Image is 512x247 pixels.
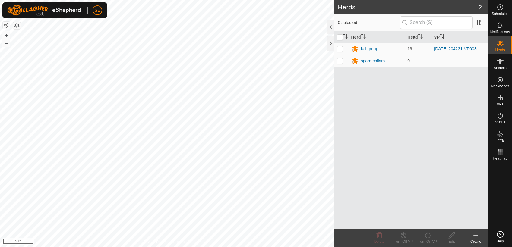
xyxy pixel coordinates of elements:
th: VP [431,31,488,43]
span: Help [496,239,504,243]
span: Heatmap [493,157,507,160]
span: 2 [479,3,482,12]
div: fall group [361,46,378,52]
span: 0 selected [338,20,400,26]
span: Status [495,120,505,124]
div: spare collars [361,58,385,64]
span: SE [95,7,100,14]
button: Map Layers [13,22,21,29]
span: VPs [497,102,503,106]
p-sorticon: Activate to sort [440,35,444,39]
input: Search (S) [400,16,473,29]
span: Delete [374,239,385,244]
a: Help [488,229,512,245]
img: Gallagher Logo [7,5,83,16]
p-sorticon: Activate to sort [343,35,348,39]
span: Herds [495,48,505,52]
p-sorticon: Activate to sort [361,35,366,39]
span: Notifications [490,30,510,34]
span: Schedules [491,12,508,16]
p-sorticon: Activate to sort [418,35,423,39]
button: Reset Map [3,22,10,29]
th: Head [405,31,431,43]
span: Infra [496,139,504,142]
div: Edit [440,239,464,244]
span: Animals [494,66,507,70]
a: [DATE] 204231-VP003 [434,46,476,51]
span: 0 [407,58,410,63]
button: + [3,32,10,39]
td: - [431,55,488,67]
div: Create [464,239,488,244]
button: – [3,39,10,47]
div: Turn Off VP [391,239,416,244]
a: Privacy Policy [143,239,166,245]
h2: Herds [338,4,479,11]
a: Contact Us [173,239,191,245]
div: Turn On VP [416,239,440,244]
span: 19 [407,46,412,51]
th: Herd [349,31,405,43]
span: Neckbands [491,84,509,88]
